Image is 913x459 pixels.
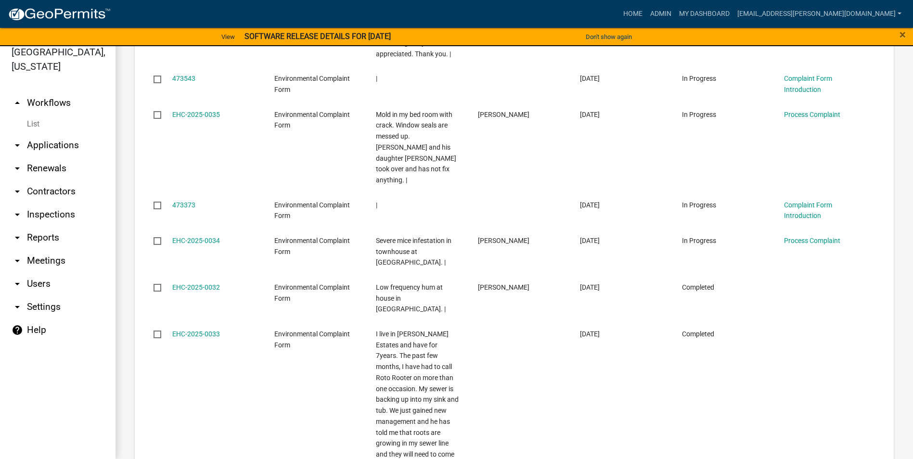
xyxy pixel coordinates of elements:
a: [EMAIL_ADDRESS][PERSON_NAME][DOMAIN_NAME] [733,5,905,23]
span: In Progress [682,111,716,118]
a: EHC-2025-0034 [172,237,220,244]
span: Yen Dang [478,111,529,118]
span: | [376,201,377,209]
i: help [12,324,23,336]
span: Severe mice infestation in townhouse at Lincolnwood Apartments. | [376,237,451,267]
span: In Progress [682,237,716,244]
span: 09/03/2025 [580,283,600,291]
span: In Progress [682,75,716,82]
span: × [900,28,906,41]
a: Complaint Form Introduction [784,75,832,93]
span: 09/04/2025 [580,201,600,209]
span: Low frequency hum at house in Kokomo. | [376,283,446,313]
i: arrow_drop_up [12,97,23,109]
span: 09/03/2025 [580,237,600,244]
span: 09/04/2025 [580,75,600,82]
span: Environmental Complaint Form [274,330,350,349]
a: My Dashboard [675,5,733,23]
span: Environmental Complaint Form [274,237,350,255]
i: arrow_drop_down [12,301,23,313]
a: Process Complaint [784,111,840,118]
a: Process Complaint [784,237,840,244]
i: arrow_drop_down [12,255,23,267]
a: 473543 [172,75,195,82]
span: Yen Dang [478,237,529,244]
a: Home [619,5,646,23]
span: 09/04/2025 [580,111,600,118]
button: Close [900,29,906,40]
a: EHC-2025-0035 [172,111,220,118]
span: Environmental Complaint Form [274,283,350,302]
strong: SOFTWARE RELEASE DETAILS FOR [DATE] [244,32,391,41]
a: Complaint Form Introduction [784,201,832,220]
span: In Progress [682,201,716,209]
button: Don't show again [582,29,636,45]
a: View [218,29,239,45]
span: Environmental Complaint Form [274,75,350,93]
i: arrow_drop_down [12,278,23,290]
i: arrow_drop_down [12,163,23,174]
span: Mold in my bed room with crack. Window seals are messed up. Bob Lashlee and his daughter Hope too... [376,111,456,184]
span: Environmental Complaint Form [274,201,350,220]
i: arrow_drop_down [12,232,23,243]
span: 09/02/2025 [580,330,600,338]
a: Admin [646,5,675,23]
span: Completed [682,283,714,291]
span: Yen Dang [478,283,529,291]
span: | [376,75,377,82]
a: EHC-2025-0032 [172,283,220,291]
i: arrow_drop_down [12,186,23,197]
a: EHC-2025-0033 [172,330,220,338]
i: arrow_drop_down [12,140,23,151]
i: arrow_drop_down [12,209,23,220]
span: Environmental Complaint Form [274,111,350,129]
span: Completed [682,330,714,338]
a: 473373 [172,201,195,209]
